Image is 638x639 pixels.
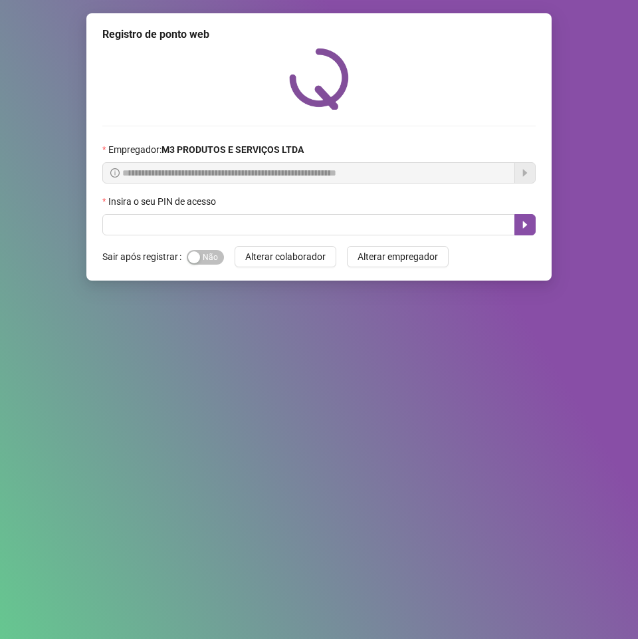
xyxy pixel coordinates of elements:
button: Alterar colaborador [235,246,336,267]
span: info-circle [110,168,120,178]
label: Sair após registrar [102,246,187,267]
span: Empregador : [108,142,304,157]
img: QRPoint [289,48,349,110]
span: Alterar empregador [358,249,438,264]
label: Insira o seu PIN de acesso [102,194,225,209]
span: caret-right [520,219,530,230]
button: Alterar empregador [347,246,449,267]
span: Alterar colaborador [245,249,326,264]
strong: M3 PRODUTOS E SERVIÇOS LTDA [161,144,304,155]
div: Registro de ponto web [102,27,536,43]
